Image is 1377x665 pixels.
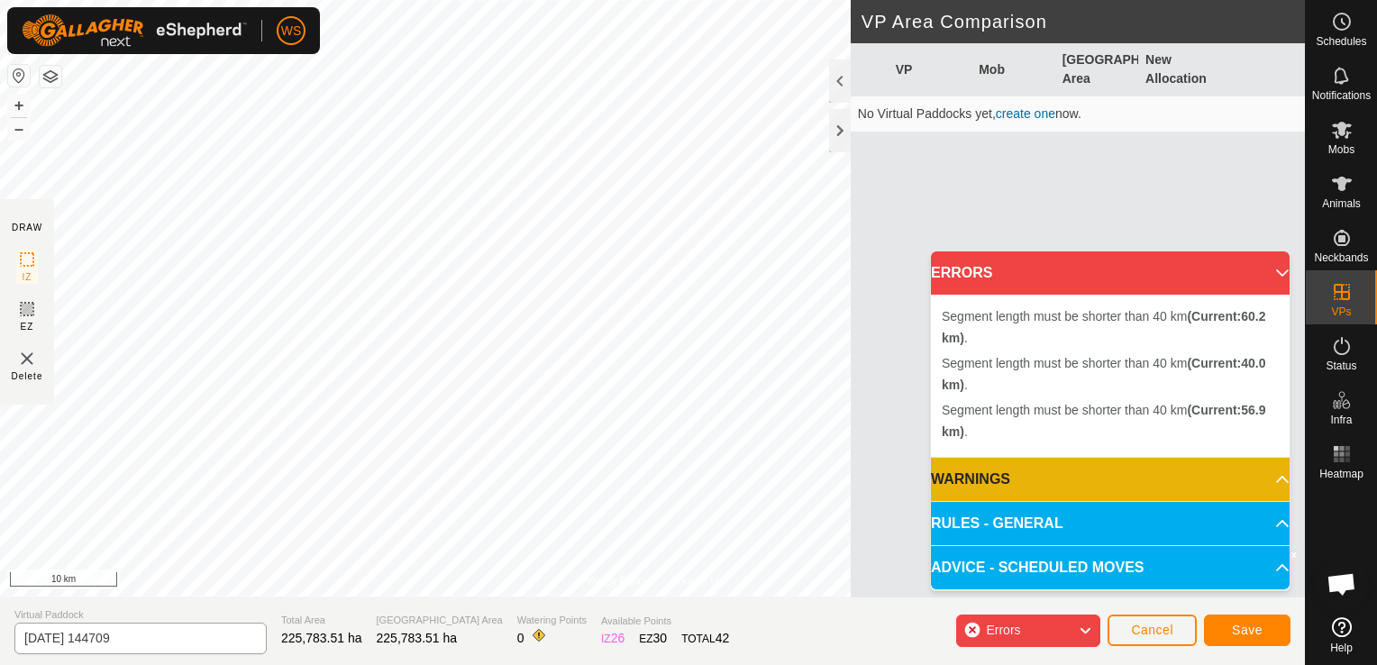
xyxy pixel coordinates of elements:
td: No Virtual Paddocks yet, now. [851,96,1305,132]
span: Errors [986,623,1020,637]
span: Mobs [1328,144,1354,155]
img: Gallagher Logo [22,14,247,47]
span: Animals [1322,198,1361,209]
span: Notifications [1312,90,1371,101]
span: Neckbands [1314,252,1368,263]
th: [GEOGRAPHIC_DATA] Area [1055,43,1138,96]
span: Delete [12,369,43,383]
h2: VP Area Comparison [862,11,1305,32]
span: Total Area [281,613,362,628]
button: – [8,118,30,140]
span: 225,783.51 ha [281,631,362,645]
span: Help [1330,642,1353,653]
b: (Current:56.9 km) [942,403,1266,439]
div: EZ [639,629,667,648]
p-accordion-content: ERRORS [931,295,1290,457]
b: (Current:40.0 km) [942,356,1266,392]
span: EZ [21,320,34,333]
button: Reset Map [8,65,30,87]
span: Segment length must be shorter than 40 km . [942,356,1266,392]
div: DRAW [12,221,42,234]
span: RULES - GENERAL [931,513,1063,534]
span: Heatmap [1319,469,1363,479]
a: Contact Us [670,573,724,589]
span: IZ [23,270,32,284]
button: + [8,95,30,116]
span: ERRORS [931,262,992,284]
span: VPs [1331,306,1351,317]
th: Mob [971,43,1054,96]
th: New Allocation [1138,43,1221,96]
span: ADVICE - SCHEDULED MOVES [931,557,1144,578]
img: VP [16,348,38,369]
div: TOTAL [681,629,729,648]
span: Infra [1330,414,1352,425]
button: Map Layers [40,66,61,87]
div: Open chat [1315,557,1369,611]
span: [GEOGRAPHIC_DATA] Area [377,613,503,628]
span: 225,783.51 ha [377,631,458,645]
span: Status [1326,360,1356,371]
a: Privacy Policy [581,573,649,589]
p-accordion-header: RULES - GENERAL [931,502,1290,545]
th: VP [889,43,971,96]
a: Help [1306,610,1377,660]
span: 30 [653,631,668,645]
a: create one [996,106,1055,121]
span: Watering Points [517,613,587,628]
span: Virtual Paddock [14,607,267,623]
span: Available Points [601,614,729,629]
span: 42 [716,631,730,645]
div: IZ [601,629,625,648]
span: Cancel [1131,623,1173,637]
span: Save [1232,623,1263,637]
span: 26 [611,631,625,645]
span: WS [281,22,302,41]
b: (Current:60.2 km) [942,309,1266,345]
span: Schedules [1316,36,1366,47]
p-accordion-header: ADVICE - SCHEDULED MOVES [931,546,1290,589]
span: WARNINGS [931,469,1010,490]
button: Save [1204,615,1290,646]
button: Cancel [1108,615,1197,646]
span: Segment length must be shorter than 40 km . [942,309,1266,345]
span: 0 [517,631,524,645]
span: Segment length must be shorter than 40 km . [942,403,1266,439]
p-accordion-header: WARNINGS [931,458,1290,501]
p-accordion-header: ERRORS [931,251,1290,295]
